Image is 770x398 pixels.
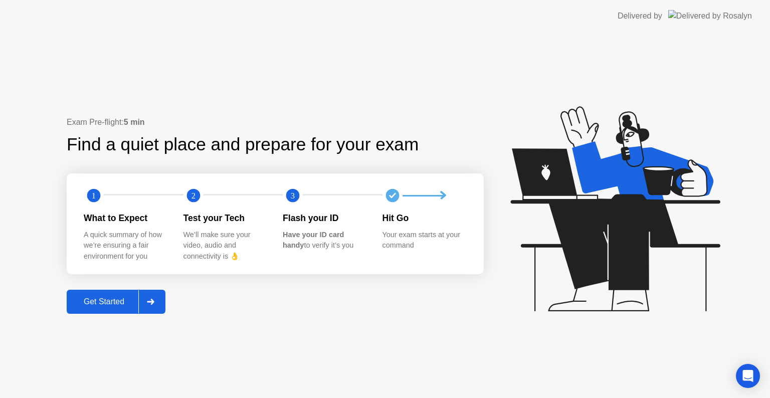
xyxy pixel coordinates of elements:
div: Flash your ID [283,212,366,225]
div: to verify it’s you [283,230,366,251]
img: Delivered by Rosalyn [668,10,752,22]
div: Find a quiet place and prepare for your exam [67,131,420,158]
div: A quick summary of how we’re ensuring a fair environment for you [84,230,167,262]
b: Have your ID card handy [283,231,344,250]
div: Test your Tech [183,212,267,225]
div: Open Intercom Messenger [736,364,760,388]
text: 3 [291,191,295,201]
button: Get Started [67,290,165,314]
text: 2 [191,191,195,201]
div: Get Started [70,297,138,306]
div: Exam Pre-flight: [67,116,484,128]
div: Your exam starts at your command [382,230,466,251]
text: 1 [92,191,96,201]
div: Delivered by [618,10,662,22]
div: Hit Go [382,212,466,225]
div: What to Expect [84,212,167,225]
b: 5 min [124,118,145,126]
div: We’ll make sure your video, audio and connectivity is 👌 [183,230,267,262]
